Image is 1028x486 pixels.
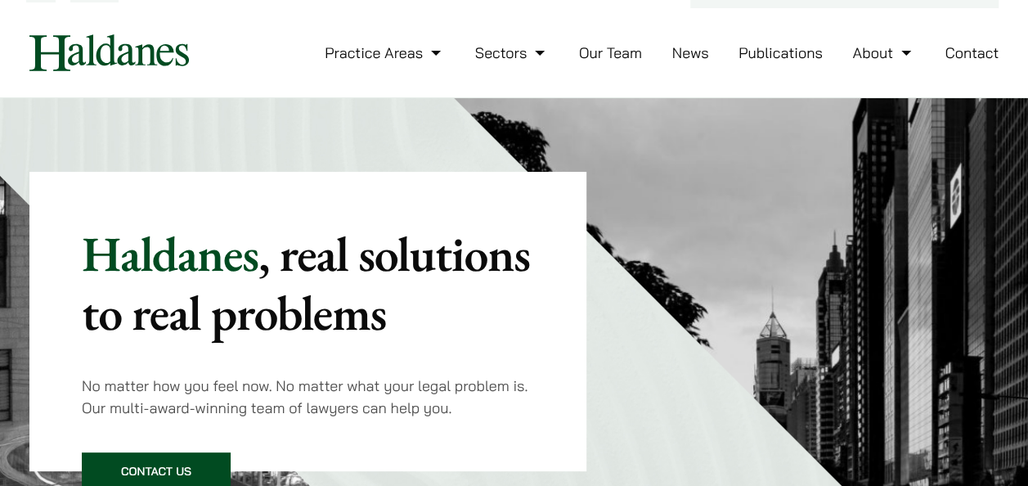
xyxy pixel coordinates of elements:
a: Practice Areas [325,43,445,62]
a: About [852,43,914,62]
a: Publications [738,43,823,62]
a: Sectors [475,43,549,62]
a: News [672,43,709,62]
mark: , real solutions to real problems [82,222,530,344]
p: Haldanes [82,224,534,342]
p: No matter how you feel now. No matter what your legal problem is. Our multi-award-winning team of... [82,375,534,419]
a: Contact [945,43,999,62]
a: Our Team [579,43,642,62]
img: Logo of Haldanes [29,34,189,71]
